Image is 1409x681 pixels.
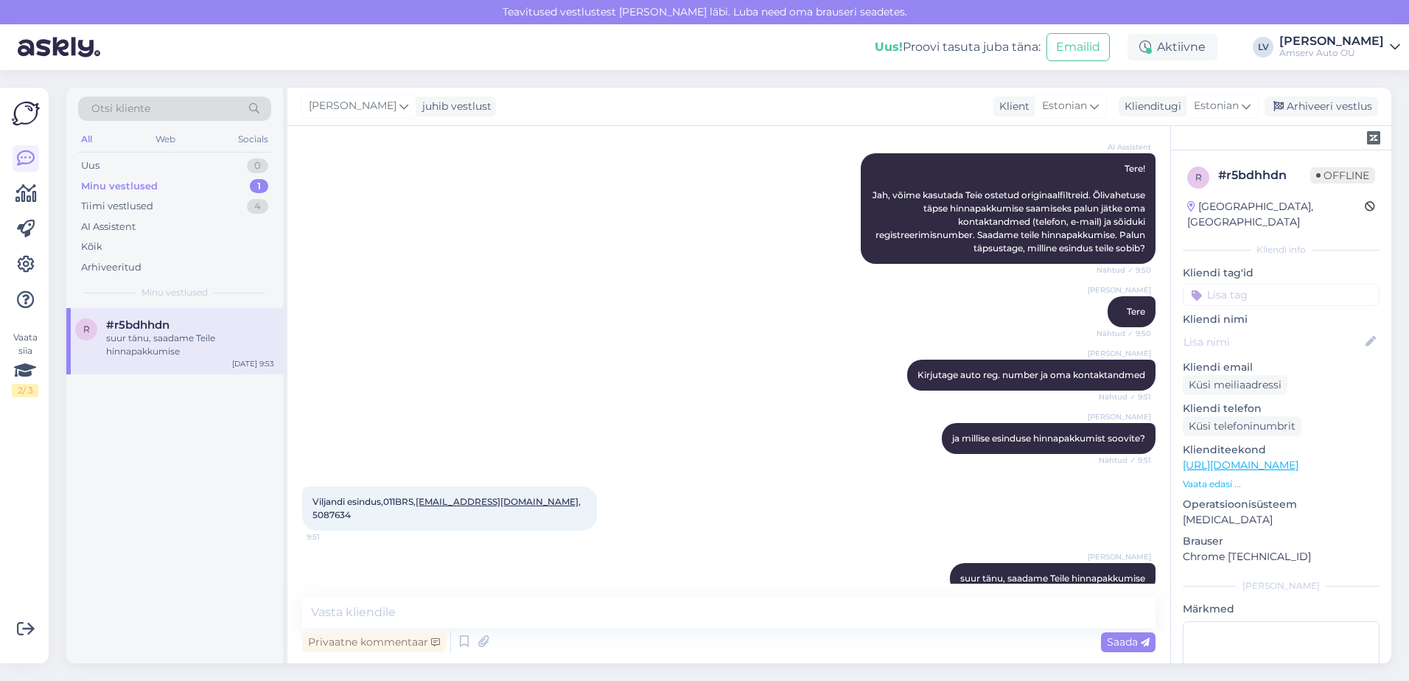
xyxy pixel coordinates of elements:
span: Tere [1127,306,1145,317]
div: 2 / 3 [12,384,38,397]
span: Kirjutage auto reg. number ja oma kontaktandmed [917,369,1145,380]
div: Web [153,130,178,149]
p: Vaata edasi ... [1183,478,1380,491]
p: Kliendi nimi [1183,312,1380,327]
span: Tere! Jah, võime kasutada Teie ostetud originaalfiltreid. Õlivahetuse täpse hinnapakkumise saamis... [873,163,1147,254]
div: Klient [993,99,1029,114]
p: Chrome [TECHNICAL_ID] [1183,549,1380,565]
p: Kliendi email [1183,360,1380,375]
span: r [83,324,90,335]
input: Lisa tag [1183,284,1380,306]
div: Vaata siia [12,331,38,397]
span: suur tänu, saadame Teile hinnapakkumise [960,573,1145,584]
div: [GEOGRAPHIC_DATA], [GEOGRAPHIC_DATA] [1187,199,1365,230]
span: Nähtud ✓ 9:51 [1096,455,1151,466]
div: Proovi tasuta juba täna: [875,38,1041,56]
span: [PERSON_NAME] [1088,284,1151,296]
div: suur tänu, saadame Teile hinnapakkumise [106,332,274,358]
span: Nähtud ✓ 9:50 [1096,265,1151,276]
button: Emailid [1046,33,1110,61]
span: Minu vestlused [141,286,208,299]
div: Tiimi vestlused [81,199,153,214]
span: Nähtud ✓ 9:50 [1096,328,1151,339]
p: [MEDICAL_DATA] [1183,512,1380,528]
div: Amserv Auto OÜ [1279,47,1384,59]
p: Klienditeekond [1183,442,1380,458]
div: 4 [247,199,268,214]
div: [PERSON_NAME] [1279,35,1384,47]
span: ja millise esinduse hinnapakkumist soovite? [952,433,1145,444]
div: Aktiivne [1127,34,1217,60]
span: AI Assistent [1096,142,1151,153]
div: juhib vestlust [416,99,492,114]
div: Arhiveeri vestlus [1265,97,1378,116]
div: Küsi telefoninumbrit [1183,416,1301,436]
p: Kliendi telefon [1183,401,1380,416]
div: Kliendi info [1183,243,1380,256]
span: 9:51 [307,531,362,542]
span: Viljandi esindus,011BRS, , 5087634 [312,496,583,520]
p: Operatsioonisüsteem [1183,497,1380,512]
div: Socials [235,130,271,149]
span: #r5bdhhdn [106,318,169,332]
span: Otsi kliente [91,101,150,116]
p: Kliendi tag'id [1183,265,1380,281]
span: Offline [1310,167,1375,184]
div: [DATE] 9:53 [232,358,274,369]
span: r [1195,172,1202,183]
div: All [78,130,95,149]
div: Kõik [81,240,102,254]
div: [PERSON_NAME] [1183,579,1380,593]
a: [PERSON_NAME]Amserv Auto OÜ [1279,35,1400,59]
input: Lisa nimi [1184,334,1363,350]
span: [PERSON_NAME] [1088,348,1151,359]
div: # r5bdhhdn [1218,167,1310,184]
div: Uus [81,158,99,173]
p: Brauser [1183,534,1380,549]
p: Märkmed [1183,601,1380,617]
span: Estonian [1194,98,1239,114]
div: Klienditugi [1119,99,1181,114]
span: [PERSON_NAME] [1088,411,1151,422]
span: Estonian [1042,98,1087,114]
span: Nähtud ✓ 9:51 [1096,391,1151,402]
a: [EMAIL_ADDRESS][DOMAIN_NAME] [416,496,578,507]
a: [URL][DOMAIN_NAME] [1183,458,1298,472]
div: 1 [250,179,268,194]
b: Uus! [875,40,903,54]
div: AI Assistent [81,220,136,234]
span: [PERSON_NAME] [1088,551,1151,562]
span: [PERSON_NAME] [309,98,396,114]
div: LV [1253,37,1273,57]
div: Küsi meiliaadressi [1183,375,1287,395]
img: zendesk [1367,131,1380,144]
div: 0 [247,158,268,173]
div: Privaatne kommentaar [302,632,446,652]
img: Askly Logo [12,99,40,128]
div: Minu vestlused [81,179,158,194]
div: Arhiveeritud [81,260,141,275]
span: Saada [1107,635,1150,649]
